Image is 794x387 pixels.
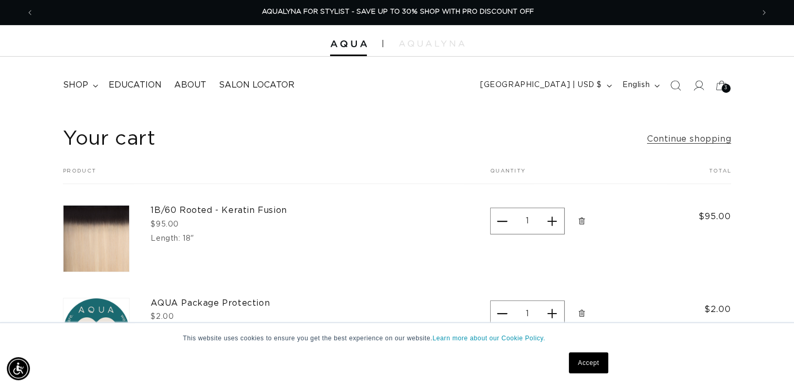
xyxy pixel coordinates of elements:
img: Aqua Hair Extensions [330,40,367,48]
input: Quantity for 1B/60 Rooted - Keratin Fusion [514,208,541,234]
span: [GEOGRAPHIC_DATA] | USD $ [480,80,602,91]
span: About [174,80,206,91]
a: AQUA Package Protection [151,298,308,309]
button: Previous announcement [18,3,41,23]
span: shop [63,80,88,91]
input: Quantity for AQUA Package Protection [514,300,541,327]
button: English [616,76,664,95]
div: $2.00 [151,311,308,322]
h1: Your cart [63,126,155,152]
button: [GEOGRAPHIC_DATA] | USD $ [474,76,616,95]
span: AQUALYNA FOR STYLIST - SAVE UP TO 30% SHOP WITH PRO DISCOUNT OFF [262,8,534,15]
th: Quantity [464,168,652,184]
span: Education [109,80,162,91]
span: English [622,80,650,91]
a: Education [102,73,168,97]
span: $2.00 [673,303,731,316]
span: $95.00 [673,210,731,223]
span: Salon Locator [219,80,294,91]
a: 1B/60 Rooted - Keratin Fusion [151,205,308,216]
button: Next announcement [753,3,776,23]
div: Accessibility Menu [7,357,30,380]
th: Total [652,168,731,184]
img: aqualyna.com [399,40,464,47]
a: Remove AQUA Package Protection - Package Protection [573,298,591,329]
summary: shop [57,73,102,97]
th: Product [63,168,464,184]
div: $95.00 [151,219,308,230]
a: Salon Locator [213,73,301,97]
span: 3 [724,84,728,93]
a: Remove 1B/60 Rooted - Keratin Fusion - 18&quot; [573,205,591,236]
dd: 18" [183,235,194,242]
dt: Length: [151,235,180,242]
p: This website uses cookies to ensure you get the best experience on our website. [183,334,611,343]
a: Continue shopping [647,132,731,147]
a: Learn more about our Cookie Policy. [432,335,545,342]
a: About [168,73,213,97]
a: Accept [569,352,608,373]
summary: Search [664,74,687,97]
